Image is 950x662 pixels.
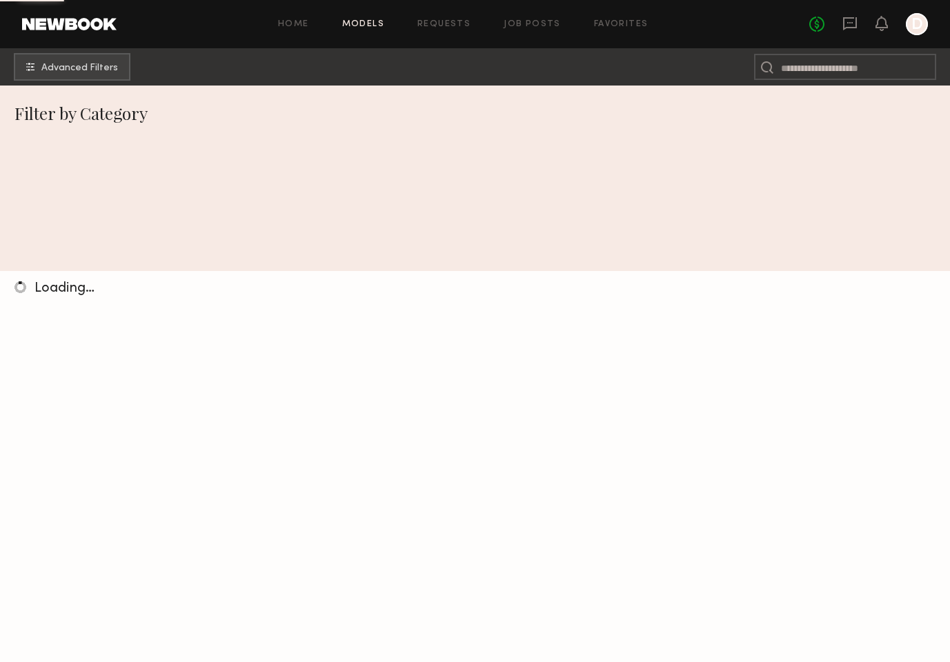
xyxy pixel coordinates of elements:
[342,20,384,29] a: Models
[906,13,928,35] a: D
[34,282,95,295] span: Loading…
[504,20,561,29] a: Job Posts
[14,53,130,81] button: Advanced Filters
[41,63,118,73] span: Advanced Filters
[417,20,471,29] a: Requests
[14,102,949,124] div: Filter by Category
[278,20,309,29] a: Home
[594,20,649,29] a: Favorites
